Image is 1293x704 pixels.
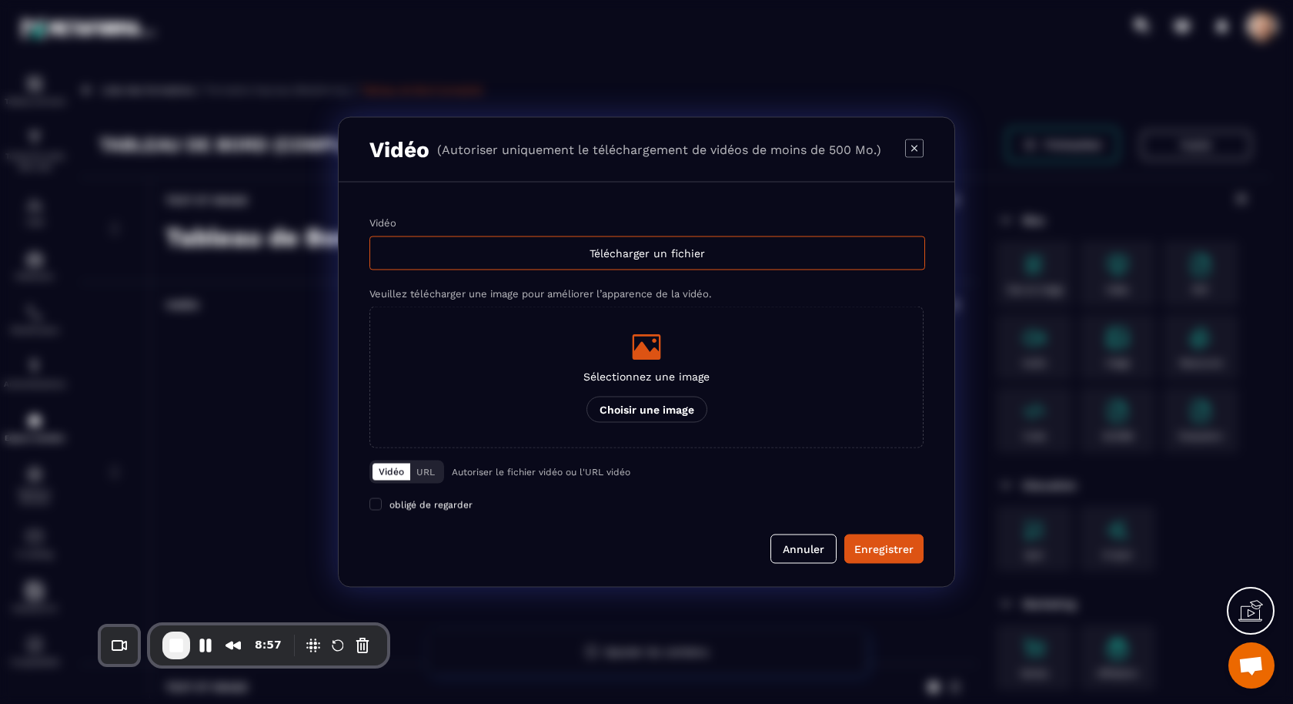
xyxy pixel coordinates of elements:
button: URL [410,464,441,481]
p: Choisir une image [586,397,707,423]
p: Autoriser le fichier vidéo ou l'URL vidéo [452,467,630,478]
button: Annuler [770,535,837,564]
p: (Autoriser uniquement le téléchargement de vidéos de moins de 500 Mo.) [437,142,881,157]
div: Ouvrir le chat [1228,642,1275,689]
h3: Vidéo [369,137,429,163]
button: Vidéo [373,464,410,481]
div: Enregistrer [854,541,914,557]
p: Sélectionnez une image [583,370,710,383]
label: Vidéo [369,217,396,229]
label: Veuillez télécharger une image pour améliorer l’apparence de la vidéo. [369,288,711,300]
button: Enregistrer [844,535,924,564]
div: Télécharger un fichier [369,236,925,270]
span: obligé de regarder [389,500,473,511]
